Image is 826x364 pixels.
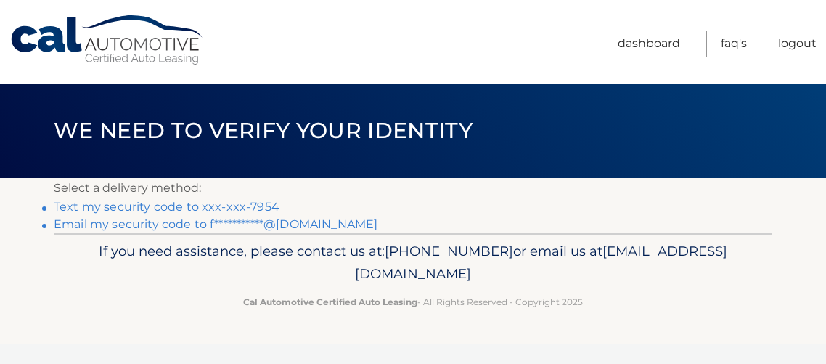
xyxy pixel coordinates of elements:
strong: Cal Automotive Certified Auto Leasing [243,296,417,307]
p: Select a delivery method: [54,178,772,198]
p: If you need assistance, please contact us at: or email us at [63,240,763,286]
a: FAQ's [721,31,747,57]
p: - All Rights Reserved - Copyright 2025 [63,294,763,310]
a: Logout [778,31,817,57]
span: We need to verify your identity [54,117,473,144]
a: Text my security code to xxx-xxx-7954 [54,200,279,214]
a: Dashboard [618,31,680,57]
a: Cal Automotive [9,15,205,66]
span: [PHONE_NUMBER] [385,243,513,259]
